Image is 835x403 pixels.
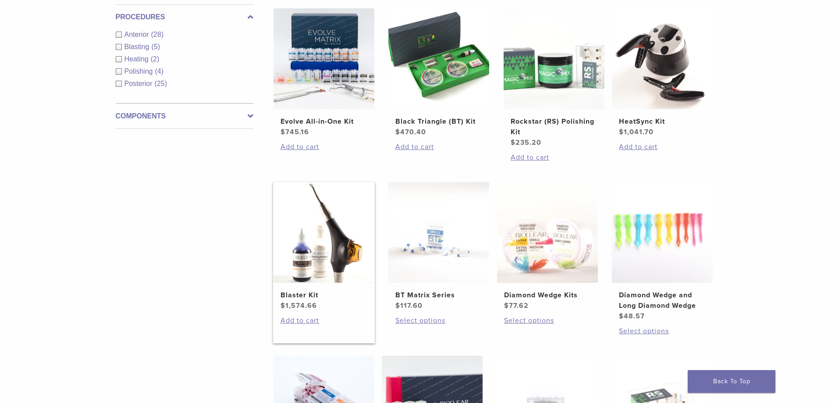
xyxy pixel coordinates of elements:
[124,31,151,38] span: Anterior
[388,182,490,311] a: BT Matrix SeriesBT Matrix Series $117.60
[619,326,706,336] a: Select options for “Diamond Wedge and Long Diamond Wedge”
[612,182,713,283] img: Diamond Wedge and Long Diamond Wedge
[116,111,253,121] label: Components
[511,116,597,137] h2: Rockstar (RS) Polishing Kit
[151,43,160,50] span: (5)
[388,8,489,109] img: Black Triangle (BT) Kit
[155,68,163,75] span: (4)
[688,370,775,393] a: Back To Top
[274,182,374,283] img: Blaster Kit
[395,142,482,152] a: Add to cart: “Black Triangle (BT) Kit”
[281,128,285,136] span: $
[395,290,482,300] h2: BT Matrix Series
[116,12,253,22] label: Procedures
[273,182,375,311] a: Blaster KitBlaster Kit $1,574.66
[504,301,509,310] span: $
[281,301,317,310] bdi: 1,574.66
[619,312,624,321] span: $
[619,312,645,321] bdi: 48.57
[395,116,482,127] h2: Black Triangle (BT) Kit
[281,290,367,300] h2: Blaster Kit
[395,128,400,136] span: $
[388,8,490,137] a: Black Triangle (BT) KitBlack Triangle (BT) Kit $470.40
[619,128,624,136] span: $
[497,182,599,311] a: Diamond Wedge KitsDiamond Wedge Kits $77.62
[395,315,482,326] a: Select options for “BT Matrix Series”
[124,43,152,50] span: Blasting
[619,290,706,311] h2: Diamond Wedge and Long Diamond Wedge
[155,80,167,87] span: (25)
[511,152,597,163] a: Add to cart: “Rockstar (RS) Polishing Kit”
[281,315,367,326] a: Add to cart: “Blaster Kit”
[497,182,598,283] img: Diamond Wedge Kits
[151,31,163,38] span: (28)
[611,8,714,137] a: HeatSync KitHeatSync Kit $1,041.70
[281,301,285,310] span: $
[619,142,706,152] a: Add to cart: “HeatSync Kit”
[612,8,713,109] img: HeatSync Kit
[511,138,515,147] span: $
[281,142,367,152] a: Add to cart: “Evolve All-in-One Kit”
[395,301,400,310] span: $
[611,182,714,321] a: Diamond Wedge and Long Diamond WedgeDiamond Wedge and Long Diamond Wedge $48.57
[274,8,374,109] img: Evolve All-in-One Kit
[281,116,367,127] h2: Evolve All-in-One Kit
[511,138,541,147] bdi: 235.20
[395,128,426,136] bdi: 470.40
[151,55,160,63] span: (2)
[395,301,423,310] bdi: 117.60
[503,8,605,148] a: Rockstar (RS) Polishing KitRockstar (RS) Polishing Kit $235.20
[619,116,706,127] h2: HeatSync Kit
[504,290,591,300] h2: Diamond Wedge Kits
[619,128,654,136] bdi: 1,041.70
[124,68,155,75] span: Polishing
[124,80,155,87] span: Posterior
[124,55,151,63] span: Heating
[504,315,591,326] a: Select options for “Diamond Wedge Kits”
[273,8,375,137] a: Evolve All-in-One KitEvolve All-in-One Kit $745.16
[281,128,309,136] bdi: 745.16
[504,8,604,109] img: Rockstar (RS) Polishing Kit
[388,182,489,283] img: BT Matrix Series
[504,301,529,310] bdi: 77.62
